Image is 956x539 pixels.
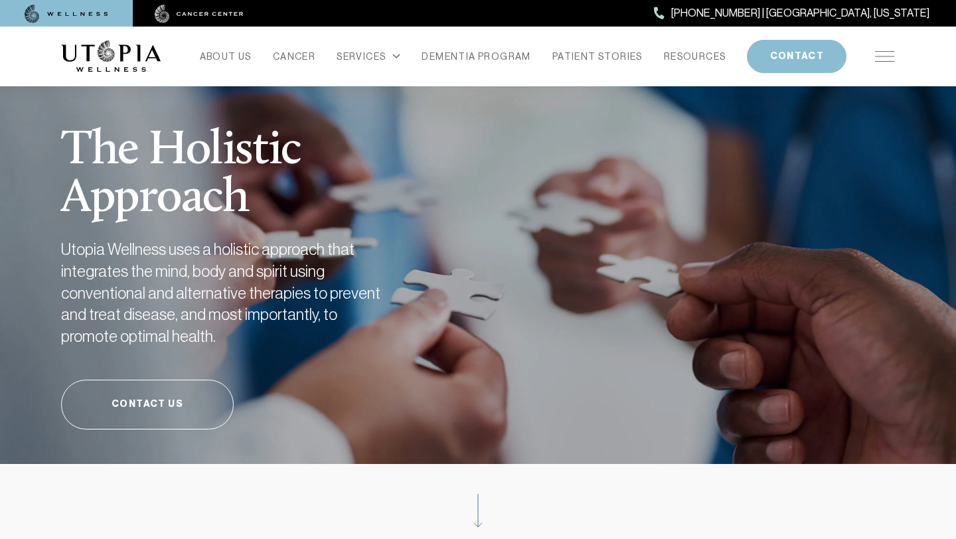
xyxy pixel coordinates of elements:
[552,47,643,66] a: PATIENT STORIES
[875,51,895,62] img: icon-hamburger
[61,94,453,223] h1: The Holistic Approach
[273,47,315,66] a: CANCER
[61,40,161,72] img: logo
[61,239,393,347] h2: Utopia Wellness uses a holistic approach that integrates the mind, body and spirit using conventi...
[654,5,929,22] a: [PHONE_NUMBER] | [GEOGRAPHIC_DATA], [US_STATE]
[671,5,929,22] span: [PHONE_NUMBER] | [GEOGRAPHIC_DATA], [US_STATE]
[422,47,530,66] a: DEMENTIA PROGRAM
[747,40,846,73] button: CONTACT
[200,47,252,66] a: ABOUT US
[664,47,726,66] a: RESOURCES
[337,47,400,66] div: SERVICES
[25,5,108,23] img: wellness
[155,5,244,23] img: cancer center
[61,380,234,429] a: Contact Us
